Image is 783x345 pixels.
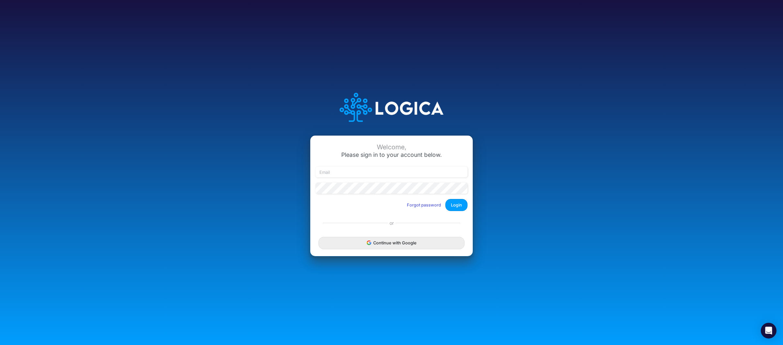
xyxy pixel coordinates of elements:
[315,167,468,178] input: Email
[445,199,468,211] button: Login
[403,200,445,210] button: Forgot password
[318,237,465,249] button: Continue with Google
[761,323,776,338] div: Open Intercom Messenger
[315,143,468,151] div: Welcome,
[341,151,442,158] span: Please sign in to your account below.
